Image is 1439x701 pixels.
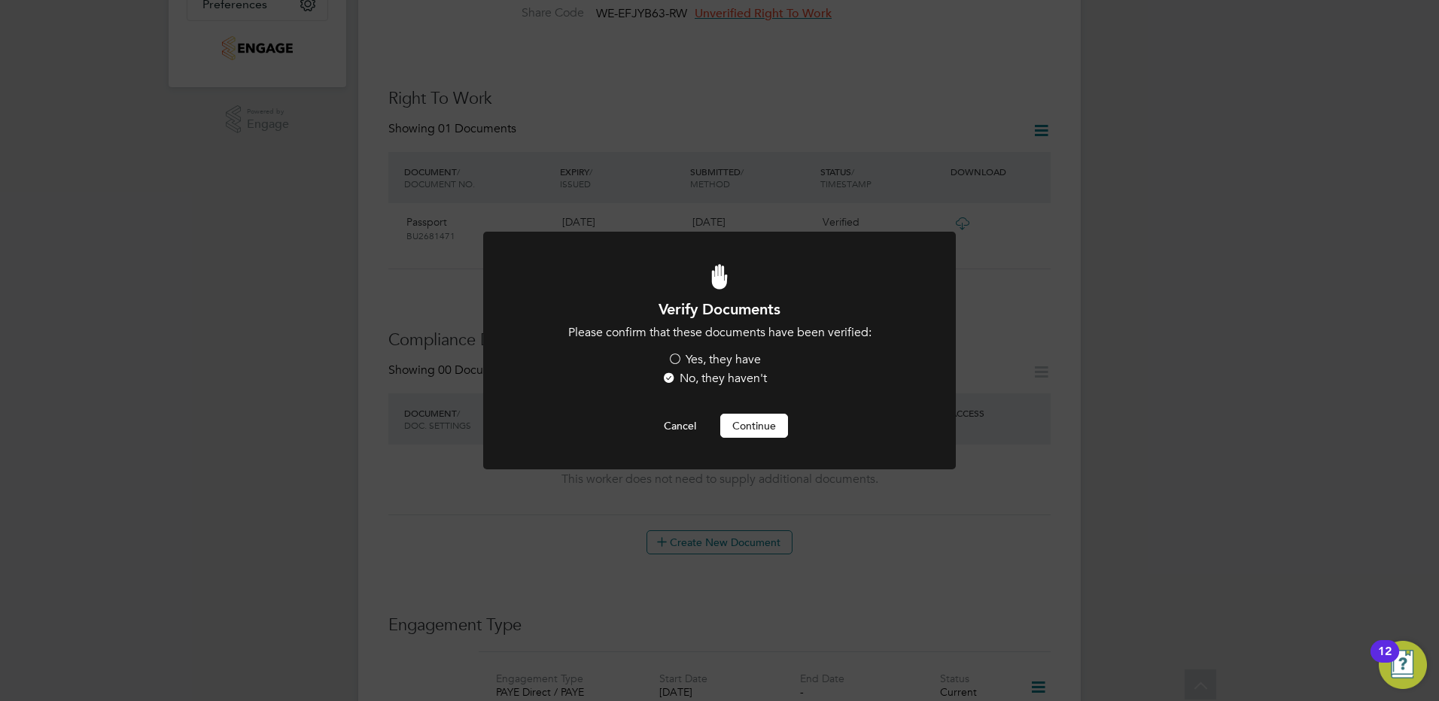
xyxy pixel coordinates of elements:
[1379,641,1427,689] button: Open Resource Center, 12 new notifications
[524,325,915,341] p: Please confirm that these documents have been verified:
[720,414,788,438] button: Continue
[668,352,761,368] label: Yes, they have
[662,371,767,387] label: No, they haven't
[524,299,915,319] h1: Verify Documents
[1378,651,1392,671] div: 12
[652,414,708,438] button: Cancel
